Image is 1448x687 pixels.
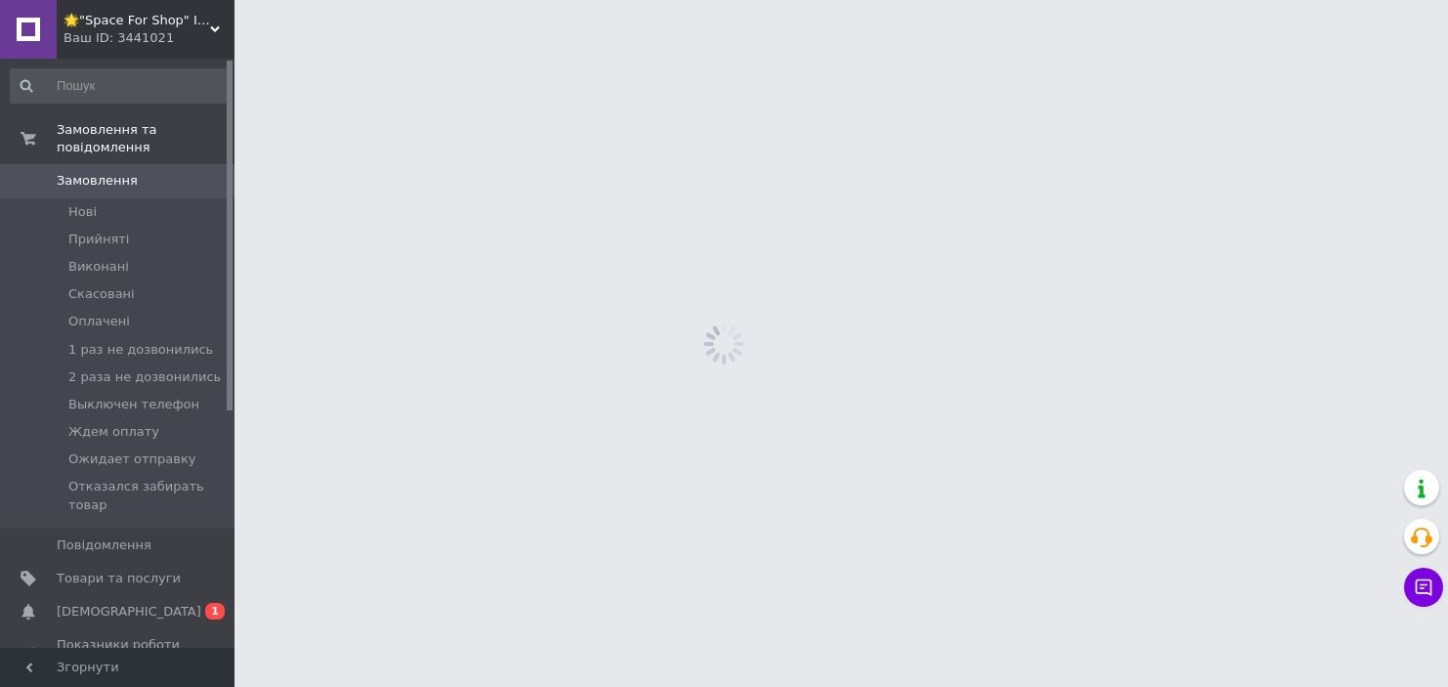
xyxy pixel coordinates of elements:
[68,396,199,413] span: Выключен телефон
[68,313,130,330] span: Оплачені
[57,636,181,671] span: Показники роботи компанії
[57,570,181,587] span: Товари та послуги
[68,341,213,359] span: 1 раз не дозвонились
[68,285,135,303] span: Скасовані
[68,258,129,276] span: Виконані
[68,231,129,248] span: Прийняті
[64,29,234,47] div: Ваш ID: 3441021
[57,121,234,156] span: Замовлення та повідомлення
[68,203,97,221] span: Нові
[68,423,159,441] span: Ждем оплату
[1404,568,1443,607] button: Чат з покупцем
[68,478,229,513] span: Отказался забирать товар
[68,451,196,468] span: Ожидает отправку
[10,68,231,104] input: Пошук
[57,603,201,621] span: [DEMOGRAPHIC_DATA]
[68,368,221,386] span: 2 раза не дозвонились
[57,537,151,554] span: Повідомлення
[64,12,210,29] span: 🌟"Space For Shop" Інтернет-магазин
[205,603,225,620] span: 1
[57,172,138,190] span: Замовлення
